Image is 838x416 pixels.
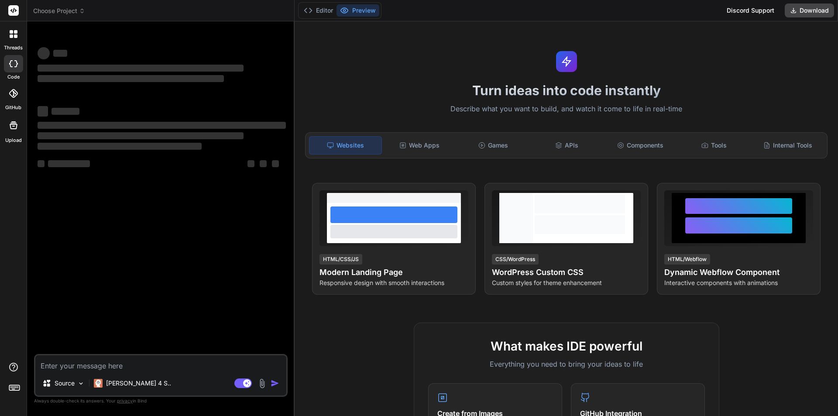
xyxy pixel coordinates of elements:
p: Custom styles for theme enhancement [492,278,641,287]
div: Tools [678,136,750,155]
span: ‌ [38,75,224,82]
span: ‌ [38,65,244,72]
span: ‌ [247,160,254,167]
div: HTML/Webflow [664,254,710,265]
span: privacy [117,398,133,403]
div: Internal Tools [752,136,824,155]
div: APIs [531,136,603,155]
div: HTML/CSS/JS [319,254,362,265]
img: Claude 4 Sonnet [94,379,103,388]
div: Components [604,136,677,155]
button: Preview [337,4,379,17]
p: Always double-check its answers. Your in Bind [34,397,288,405]
label: GitHub [5,104,21,111]
span: ‌ [38,106,48,117]
h4: Dynamic Webflow Component [664,266,813,278]
span: ‌ [272,160,279,167]
span: ‌ [38,132,244,139]
span: ‌ [260,160,267,167]
button: Download [785,3,834,17]
div: CSS/WordPress [492,254,539,265]
button: Editor [300,4,337,17]
h4: Modern Landing Page [319,266,468,278]
p: Responsive design with smooth interactions [319,278,468,287]
p: Source [55,379,75,388]
div: Web Apps [384,136,456,155]
h4: WordPress Custom CSS [492,266,641,278]
span: ‌ [48,160,90,167]
span: ‌ [52,108,79,115]
label: Upload [5,137,22,144]
span: ‌ [53,50,67,57]
p: Everything you need to bring your ideas to life [428,359,705,369]
img: attachment [257,378,267,388]
div: Websites [309,136,382,155]
span: ‌ [38,143,202,150]
span: ‌ [38,47,50,59]
label: threads [4,44,23,52]
img: icon [271,379,279,388]
p: [PERSON_NAME] 4 S.. [106,379,171,388]
label: code [7,73,20,81]
p: Interactive components with animations [664,278,813,287]
span: ‌ [38,160,45,167]
div: Discord Support [721,3,780,17]
img: Pick Models [77,380,85,387]
span: ‌ [38,122,286,129]
h2: What makes IDE powerful [428,337,705,355]
h1: Turn ideas into code instantly [300,83,833,98]
div: Games [457,136,529,155]
span: Choose Project [33,7,85,15]
p: Describe what you want to build, and watch it come to life in real-time [300,103,833,115]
